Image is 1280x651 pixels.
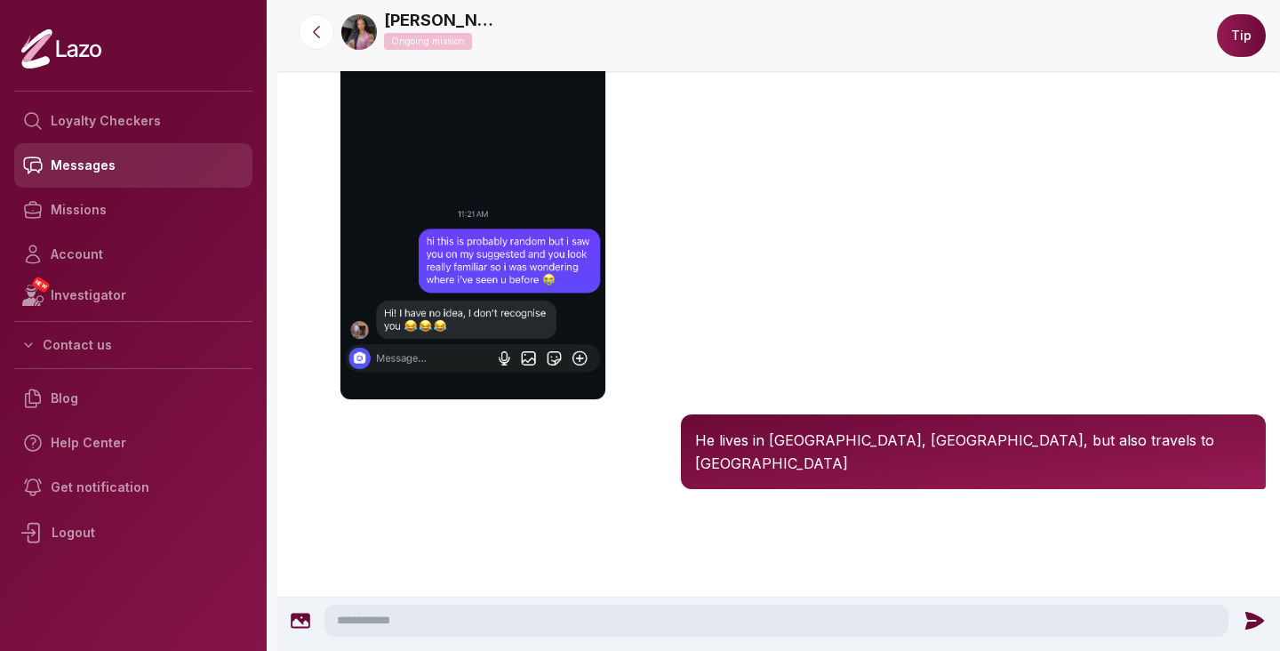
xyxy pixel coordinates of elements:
button: Contact us [14,329,252,361]
a: Messages [14,143,252,188]
button: Tip [1217,14,1266,57]
a: Missions [14,188,252,232]
p: He lives in [GEOGRAPHIC_DATA], [GEOGRAPHIC_DATA], but also travels to [GEOGRAPHIC_DATA] [695,429,1252,475]
div: Logout [14,510,252,556]
a: Account [14,232,252,277]
a: NEWInvestigator [14,277,252,314]
a: Blog [14,376,252,421]
a: Help Center [14,421,252,465]
a: Loyalty Checkers [14,99,252,143]
a: Get notification [14,465,252,510]
a: [PERSON_NAME] [384,8,500,33]
span: NEW [31,276,51,293]
img: 4b0546d6-1fdc-485f-8419-658a292abdc7 [341,14,377,50]
p: Ongoing mission [384,33,472,50]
